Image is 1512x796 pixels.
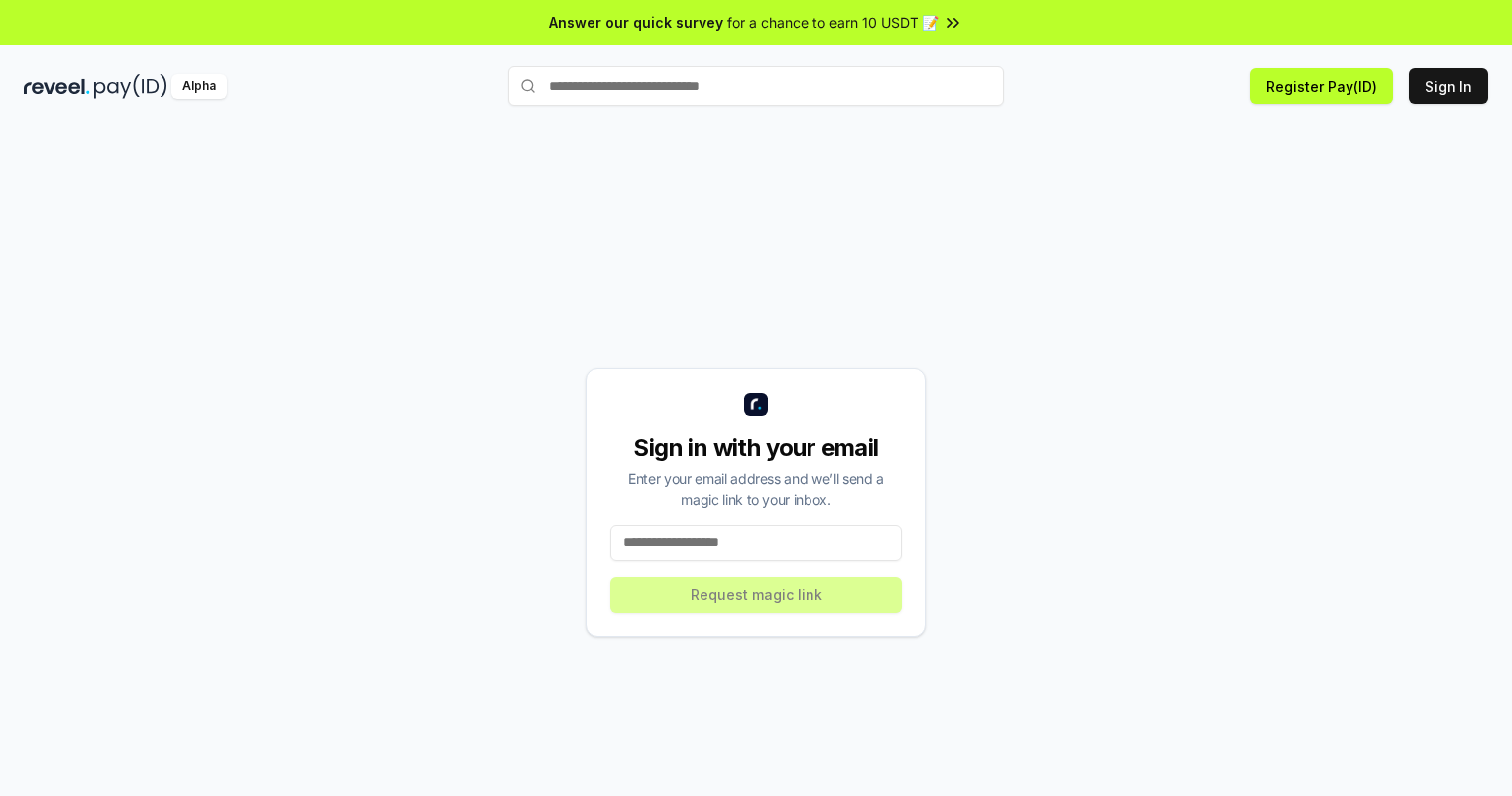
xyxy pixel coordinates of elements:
img: logo_small [744,393,768,416]
div: Enter your email address and we’ll send a magic link to your inbox. [610,468,902,510]
span: Answer our quick survey [549,12,723,33]
button: Sign In [1409,68,1488,104]
span: for a chance to earn 10 USDT 📝 [727,12,939,33]
img: pay_id [94,74,167,99]
div: Alpha [171,74,227,99]
div: Sign in with your email [610,432,902,464]
button: Register Pay(ID) [1250,68,1393,104]
img: reveel_dark [24,74,90,99]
